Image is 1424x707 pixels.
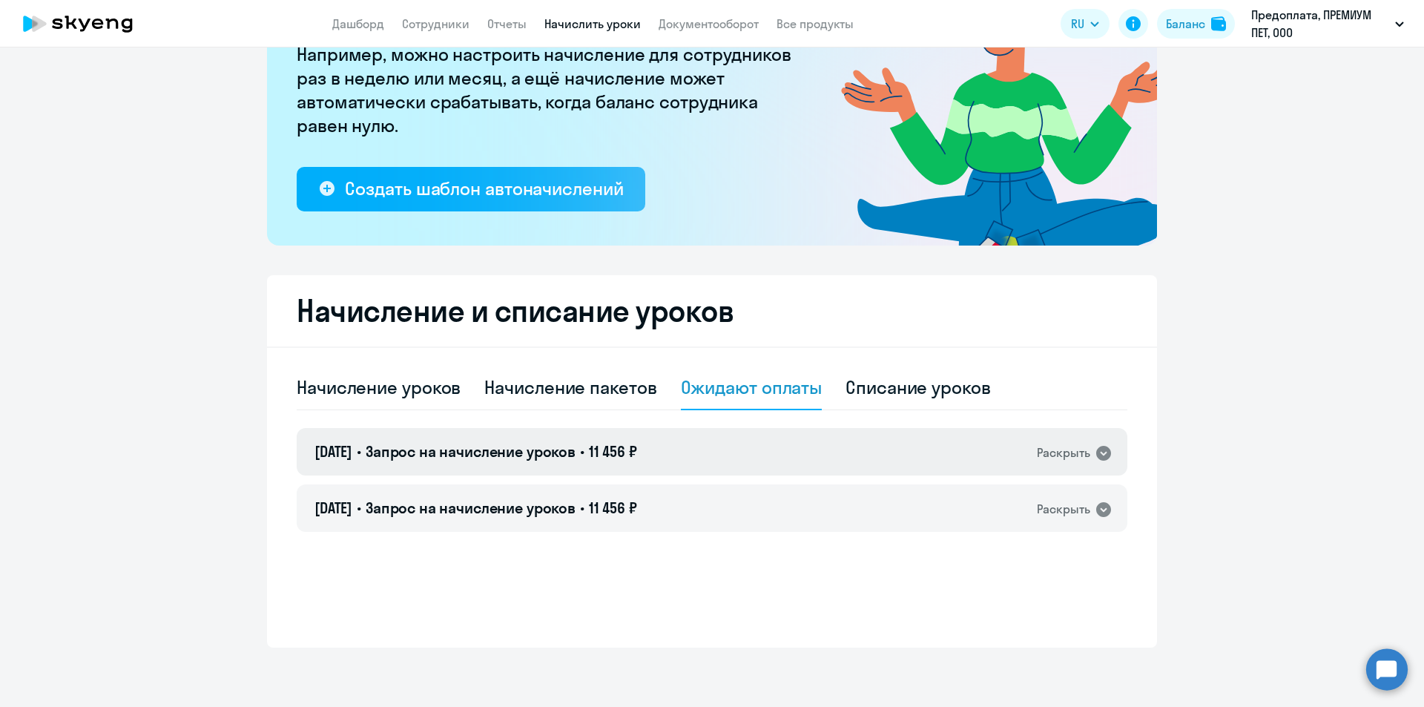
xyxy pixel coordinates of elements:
span: • [357,499,361,517]
div: Баланс [1166,15,1205,33]
span: Запрос на начисление уроков [366,499,576,517]
button: Балансbalance [1157,9,1235,39]
div: Начисление пакетов [484,375,656,399]
span: [DATE] [314,442,352,461]
div: Списание уроков [845,375,991,399]
a: Все продукты [777,16,854,31]
a: Отчеты [487,16,527,31]
span: RU [1071,15,1084,33]
a: Сотрудники [402,16,469,31]
div: Начисление уроков [297,375,461,399]
span: • [580,499,584,517]
a: Начислить уроки [544,16,641,31]
a: Документооборот [659,16,759,31]
div: Создать шаблон автоначислений [345,177,623,200]
a: Дашборд [332,16,384,31]
span: 11 456 ₽ [589,499,637,517]
span: [DATE] [314,499,352,517]
p: [PERSON_NAME] больше не придётся начислять вручную. Например, можно настроить начисление для сотр... [297,19,801,137]
span: 11 456 ₽ [589,442,637,461]
div: Раскрыть [1037,444,1090,462]
span: • [580,442,584,461]
div: Раскрыть [1037,500,1090,519]
button: Создать шаблон автоначислений [297,167,645,211]
p: Предоплата, ПРЕМИУМ ПЕТ, ООО [1251,6,1389,42]
button: RU [1061,9,1110,39]
h2: Начисление и списание уроков [297,293,1127,329]
button: Предоплата, ПРЕМИУМ ПЕТ, ООО [1244,6,1411,42]
span: • [357,442,361,461]
img: balance [1211,16,1226,31]
span: Запрос на начисление уроков [366,442,576,461]
div: Ожидают оплаты [681,375,823,399]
